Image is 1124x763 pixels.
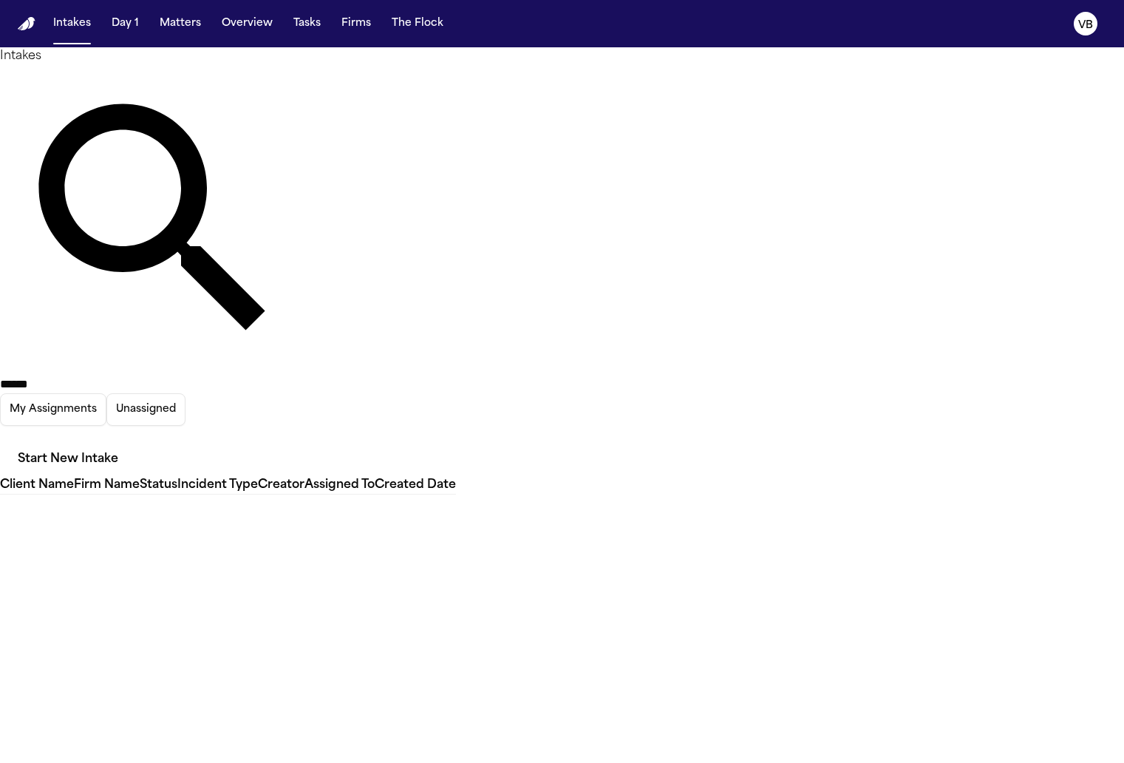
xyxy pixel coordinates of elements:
button: Firms [336,10,377,37]
button: Overview [216,10,279,37]
button: Tasks [287,10,327,37]
button: Matters [154,10,207,37]
div: Firm Name [74,476,140,494]
img: Finch Logo [18,17,35,31]
div: Creator [258,476,304,494]
div: Status [140,476,177,494]
button: Unassigned [106,393,185,426]
button: Intakes [47,10,97,37]
div: Assigned To [304,476,375,494]
div: Incident Type [177,476,258,494]
a: Home [18,17,35,31]
button: The Flock [386,10,449,37]
div: Created Date [375,476,456,494]
button: Day 1 [106,10,145,37]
